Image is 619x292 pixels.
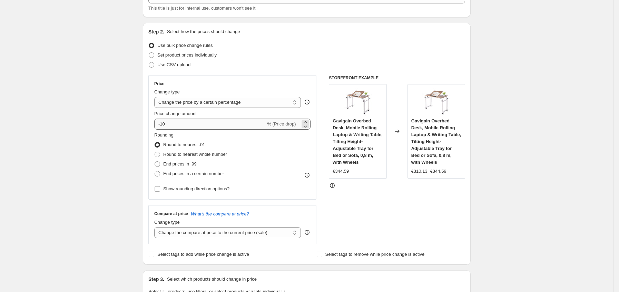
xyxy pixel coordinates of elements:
[154,89,180,94] span: Change type
[411,118,461,165] span: Gavigain Overbed Desk, Mobile Rolling Laptop & Writing Table, Tilting Height-Adjustable Tray for ...
[163,152,227,157] span: Round to nearest whole number
[163,171,224,176] span: End prices in a certain number
[154,111,197,116] span: Price change amount
[154,220,180,225] span: Change type
[267,121,296,127] span: % (Price drop)
[422,88,450,115] img: 51BQqpCSpIL_80x.jpg
[157,52,217,58] span: Set product prices individually
[157,43,213,48] span: Use bulk price change rules
[148,6,255,11] span: This title is just for internal use, customers won't see it
[148,276,164,283] h2: Step 3.
[163,161,197,167] span: End prices in .99
[163,142,205,147] span: Round to nearest .01
[329,75,465,81] h6: STOREFRONT EXAMPLE
[325,252,425,257] span: Select tags to remove while price change is active
[154,81,164,87] h3: Price
[154,132,174,138] span: Rounding
[157,62,190,67] span: Use CSV upload
[154,211,188,217] h3: Compare at price
[148,28,164,35] h2: Step 2.
[167,276,257,283] p: Select which products should change in price
[157,252,249,257] span: Select tags to add while price change is active
[167,28,240,35] p: Select how the prices should change
[333,168,349,175] div: €344.59
[163,186,229,191] span: Show rounding direction options?
[411,168,428,175] div: €310.13
[304,99,311,105] div: help
[344,88,372,115] img: 51BQqpCSpIL_80x.jpg
[154,119,266,130] input: -15
[304,229,311,236] div: help
[333,118,383,165] span: Gavigain Overbed Desk, Mobile Rolling Laptop & Writing Table, Tilting Height-Adjustable Tray for ...
[430,168,446,175] strike: €344.59
[191,211,249,217] button: What's the compare at price?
